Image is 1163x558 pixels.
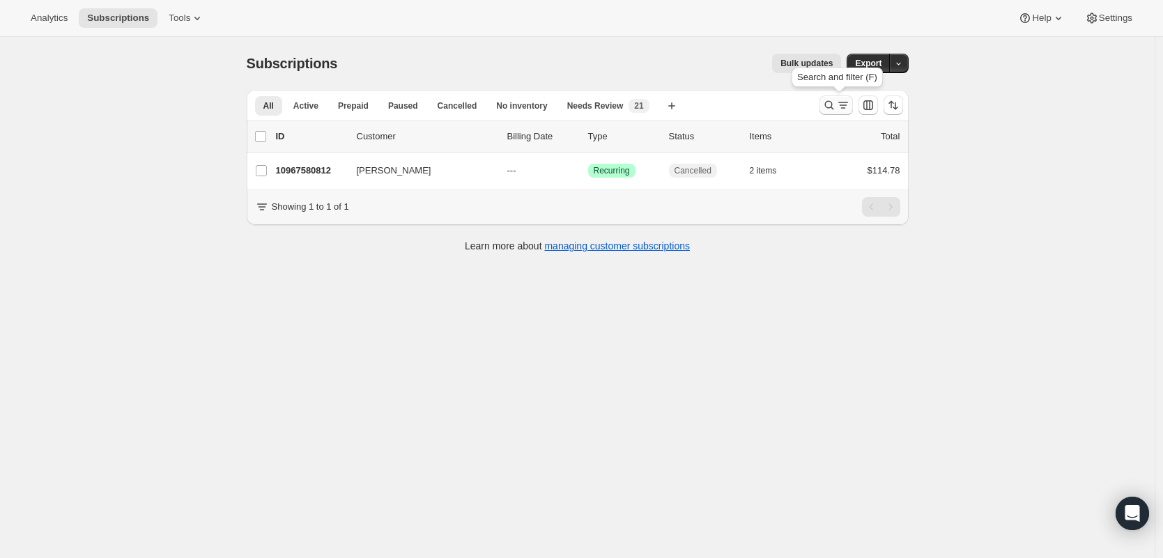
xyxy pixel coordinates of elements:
button: Sort the results [884,95,903,115]
button: Create new view [661,96,683,116]
span: Bulk updates [780,58,833,69]
button: Settings [1077,8,1141,28]
div: 10967580812[PERSON_NAME]---SuccessRecurringCancelled2 items$114.78 [276,161,900,180]
nav: Pagination [862,197,900,217]
span: Subscriptions [247,56,338,71]
button: Search and filter results [819,95,853,115]
button: [PERSON_NAME] [348,160,488,182]
p: Total [881,130,900,144]
button: Tools [160,8,213,28]
span: Prepaid [338,100,369,111]
span: Active [293,100,318,111]
button: Bulk updates [772,54,841,73]
span: Tools [169,13,190,24]
span: --- [507,165,516,176]
span: Recurring [594,165,630,176]
p: Showing 1 to 1 of 1 [272,200,349,214]
span: Analytics [31,13,68,24]
span: Paused [388,100,418,111]
span: $114.78 [868,165,900,176]
span: Settings [1099,13,1132,24]
span: [PERSON_NAME] [357,164,431,178]
p: Customer [357,130,496,144]
span: Help [1032,13,1051,24]
div: Items [750,130,819,144]
span: 2 items [750,165,777,176]
p: Learn more about [465,239,690,253]
span: Cancelled [438,100,477,111]
p: 10967580812 [276,164,346,178]
button: Customize table column order and visibility [858,95,878,115]
p: ID [276,130,346,144]
button: Analytics [22,8,76,28]
button: Subscriptions [79,8,157,28]
p: Billing Date [507,130,577,144]
span: Cancelled [675,165,711,176]
span: All [263,100,274,111]
button: 2 items [750,161,792,180]
span: Subscriptions [87,13,149,24]
button: Help [1010,8,1073,28]
div: Open Intercom Messenger [1116,497,1149,530]
span: 21 [634,100,643,111]
div: Type [588,130,658,144]
span: Export [855,58,881,69]
p: Status [669,130,739,144]
span: No inventory [496,100,547,111]
button: Export [847,54,890,73]
div: IDCustomerBilling DateTypeStatusItemsTotal [276,130,900,144]
span: Needs Review [567,100,624,111]
a: managing customer subscriptions [544,240,690,251]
